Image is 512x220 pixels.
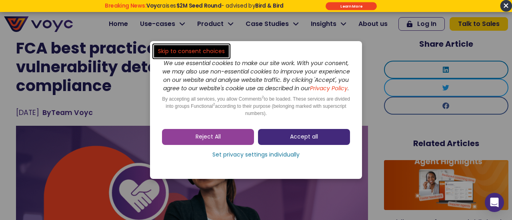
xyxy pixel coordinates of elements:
[212,151,300,159] span: Set privacy settings individually
[262,95,264,99] sup: 2
[213,102,215,106] sup: 2
[162,59,350,92] i: We use essential cookies to make our site work. With your consent, we may also use non-essential ...
[310,84,348,92] a: Privacy Policy
[196,133,221,141] span: Reject All
[290,133,318,141] span: Accept all
[258,129,350,145] a: Accept all
[162,129,254,145] a: Reject All
[162,96,350,116] span: By accepting all services, you allow Comments to be loaded. These services are divided into group...
[154,45,229,57] a: Skip to consent choices
[162,149,350,161] a: Set privacy settings individually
